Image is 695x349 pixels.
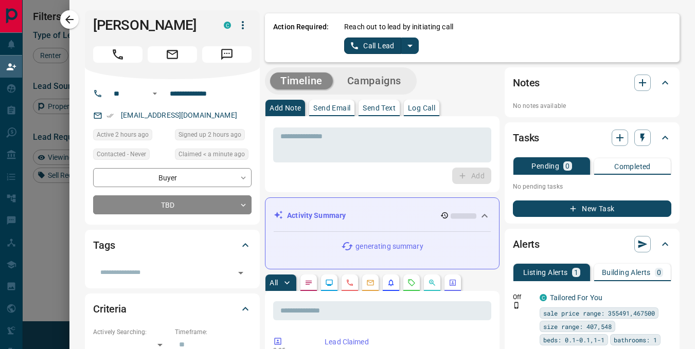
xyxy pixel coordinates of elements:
svg: Opportunities [428,279,436,287]
h2: Criteria [93,301,127,317]
div: Tags [93,233,252,258]
div: condos.ca [224,22,231,29]
svg: Push Notification Only [513,302,520,309]
p: Listing Alerts [523,269,568,276]
p: Timeframe: [175,327,252,337]
p: 1 [574,269,578,276]
span: size range: 407,548 [543,321,612,332]
button: Open [234,266,248,280]
div: Criteria [93,297,252,321]
p: Send Email [313,104,350,112]
div: Activity Summary [274,206,491,225]
p: Lead Claimed [325,337,487,347]
p: Send Text [363,104,396,112]
span: bathrooms: 1 [614,335,657,345]
div: Sat Sep 13 2025 [175,129,252,143]
div: Sun Sep 14 2025 [175,149,252,163]
a: Tailored For You [550,293,602,302]
svg: Email Verified [106,112,114,119]
p: Log Call [408,104,435,112]
svg: Requests [407,279,416,287]
div: Notes [513,70,671,95]
span: beds: 0.1-0.1,1-1 [543,335,604,345]
button: Call Lead [344,38,401,54]
p: generating summary [355,241,423,252]
button: Campaigns [337,72,412,89]
span: Signed up 2 hours ago [179,130,241,140]
p: No notes available [513,101,671,111]
p: Add Note [270,104,301,112]
svg: Agent Actions [449,279,457,287]
p: No pending tasks [513,179,671,194]
span: Email [148,46,197,63]
h2: Notes [513,75,540,91]
div: condos.ca [540,294,547,301]
p: Action Required: [273,22,329,54]
span: Message [202,46,252,63]
h1: [PERSON_NAME] [93,17,208,33]
div: Sat Sep 13 2025 [93,129,170,143]
p: 0 [565,162,569,170]
p: 0 [657,269,661,276]
div: Buyer [93,168,252,187]
svg: Notes [305,279,313,287]
p: All [270,279,278,286]
p: Pending [531,162,559,170]
span: Claimed < a minute ago [179,149,245,159]
p: Off [513,292,533,302]
span: sale price range: 355491,467500 [543,308,655,318]
h2: Alerts [513,236,540,252]
p: Reach out to lead by initiating call [344,22,453,32]
button: Open [149,87,161,100]
svg: Lead Browsing Activity [325,279,333,287]
p: Building Alerts [602,269,651,276]
svg: Emails [366,279,375,287]
h2: Tags [93,237,115,253]
span: Active 2 hours ago [97,130,149,140]
p: Completed [614,163,651,170]
div: split button [344,38,419,54]
svg: Listing Alerts [387,279,395,287]
div: Tasks [513,125,671,150]
h2: Tasks [513,130,539,146]
svg: Calls [346,279,354,287]
a: [EMAIL_ADDRESS][DOMAIN_NAME] [121,111,237,119]
div: Alerts [513,232,671,256]
span: Call [93,46,142,63]
p: Actively Searching: [93,327,170,337]
div: TBD [93,195,252,214]
span: Contacted - Never [97,149,146,159]
p: Activity Summary [287,210,346,221]
button: Timeline [270,72,333,89]
button: New Task [513,200,671,217]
